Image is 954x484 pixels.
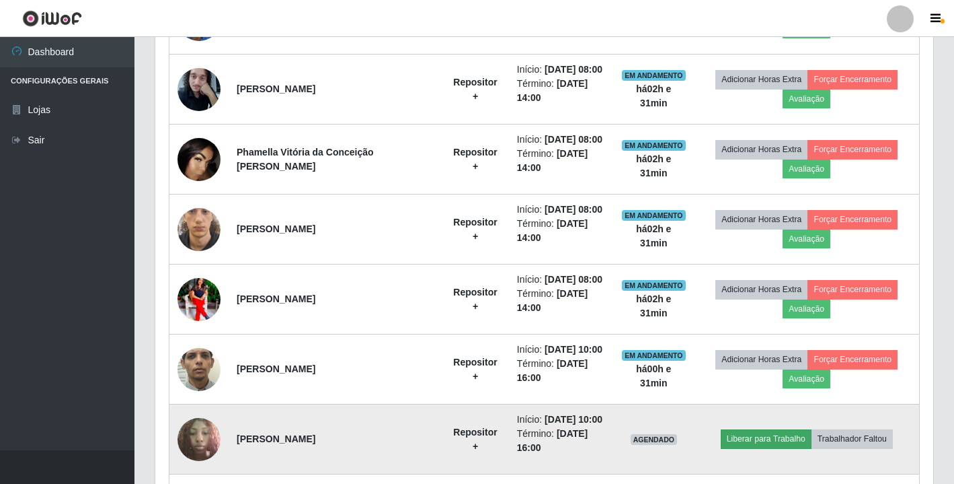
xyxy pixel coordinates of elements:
[715,140,807,159] button: Adicionar Horas Extra
[517,147,605,175] li: Término:
[517,273,605,287] li: Início:
[22,10,82,27] img: CoreUI Logo
[636,293,671,318] strong: há 02 h e 31 min
[517,203,605,217] li: Início:
[715,280,807,299] button: Adicionar Horas Extra
[807,70,898,89] button: Forçar Encerramento
[237,223,315,234] strong: [PERSON_NAME]
[783,160,830,178] button: Avaliação
[636,153,671,178] strong: há 02 h e 31 min
[177,138,221,181] img: 1749149252498.jpeg
[545,64,602,75] time: [DATE] 08:00
[636,223,671,248] strong: há 02 h e 31 min
[636,83,671,108] strong: há 02 h e 31 min
[715,210,807,229] button: Adicionar Horas Extra
[517,427,605,455] li: Término:
[517,413,605,427] li: Início:
[453,147,497,172] strong: Repositor +
[453,77,497,102] strong: Repositor +
[517,217,605,245] li: Término:
[807,350,898,369] button: Forçar Encerramento
[631,434,678,445] span: AGENDADO
[545,414,602,425] time: [DATE] 10:00
[545,274,602,285] time: [DATE] 08:00
[807,280,898,299] button: Forçar Encerramento
[636,364,671,388] strong: há 00 h e 31 min
[783,90,830,108] button: Avaliação
[453,427,497,452] strong: Repositor +
[715,70,807,89] button: Adicionar Horas Extra
[545,344,602,355] time: [DATE] 10:00
[545,204,602,215] time: [DATE] 08:00
[177,273,221,326] img: 1751311767272.jpeg
[807,210,898,229] button: Forçar Encerramento
[807,140,898,159] button: Forçar Encerramento
[517,357,605,385] li: Término:
[177,61,221,118] img: 1747575211019.jpeg
[517,343,605,357] li: Início:
[237,364,315,374] strong: [PERSON_NAME]
[622,140,686,151] span: EM ANDAMENTO
[545,134,602,145] time: [DATE] 08:00
[453,287,497,312] strong: Repositor +
[811,429,893,448] button: Trabalhador Faltou
[783,300,830,318] button: Avaliação
[715,350,807,369] button: Adicionar Horas Extra
[237,83,315,94] strong: [PERSON_NAME]
[622,210,686,221] span: EM ANDAMENTO
[177,322,221,417] img: 1747894818332.jpeg
[177,182,221,276] img: 1749668306619.jpeg
[237,434,315,444] strong: [PERSON_NAME]
[453,217,497,242] strong: Repositor +
[783,370,830,388] button: Avaliação
[783,230,830,248] button: Avaliação
[517,287,605,315] li: Término:
[237,293,315,304] strong: [PERSON_NAME]
[622,280,686,291] span: EM ANDAMENTO
[517,133,605,147] li: Início:
[622,70,686,81] span: EM ANDAMENTO
[517,77,605,105] li: Término:
[453,357,497,382] strong: Repositor +
[622,350,686,361] span: EM ANDAMENTO
[177,411,221,468] img: 1752934097252.jpeg
[237,147,374,172] strong: Phamella Vitória da Conceição [PERSON_NAME]
[721,429,811,448] button: Liberar para Trabalho
[517,63,605,77] li: Início:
